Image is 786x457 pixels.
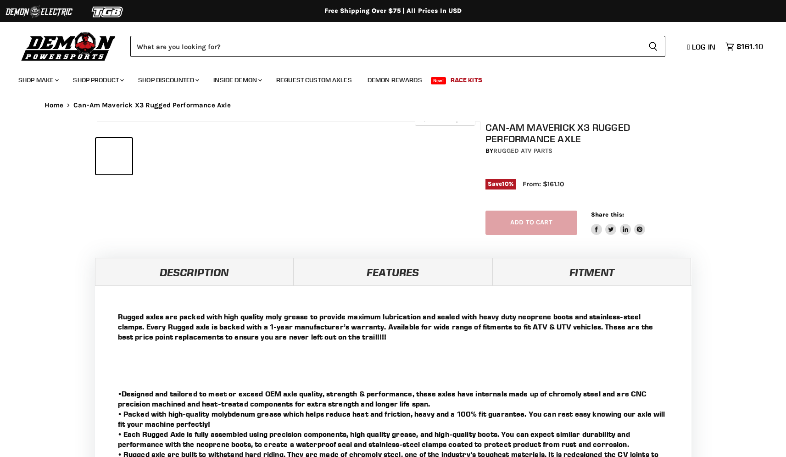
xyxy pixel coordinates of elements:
a: Home [45,101,64,109]
a: $161.10 [721,40,768,53]
img: TGB Logo 2 [73,3,142,21]
aside: Share this: [591,211,646,235]
img: Demon Electric Logo 2 [5,3,73,21]
a: Inside Demon [206,71,268,89]
span: Log in [692,42,715,51]
span: Click to expand [419,116,470,123]
a: Shop Product [66,71,129,89]
p: Rugged axles are packed with high quality moly grease to provide maximum lubrication and sealed w... [118,312,669,342]
img: Demon Powersports [18,30,119,62]
a: Demon Rewards [361,71,429,89]
a: Log in [683,43,721,51]
a: Description [95,258,294,285]
nav: Breadcrumbs [26,101,760,109]
span: Save % [485,179,516,189]
button: Search [641,36,665,57]
a: Rugged ATV Parts [493,147,552,155]
form: Product [130,36,665,57]
span: Share this: [591,211,624,218]
span: New! [431,77,446,84]
a: Shop Make [11,71,64,89]
input: Search [130,36,641,57]
span: 10 [502,180,508,187]
a: Shop Discounted [131,71,205,89]
a: Request Custom Axles [269,71,359,89]
button: IMAGE thumbnail [96,138,132,174]
a: Fitment [492,258,691,285]
div: by [485,146,695,156]
div: Free Shipping Over $75 | All Prices In USD [26,7,760,15]
h1: Can-Am Maverick X3 Rugged Performance Axle [485,122,695,145]
span: From: $161.10 [523,180,564,188]
ul: Main menu [11,67,761,89]
a: Race Kits [444,71,489,89]
a: Features [294,258,492,285]
span: $161.10 [736,42,763,51]
span: Can-Am Maverick X3 Rugged Performance Axle [73,101,231,109]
